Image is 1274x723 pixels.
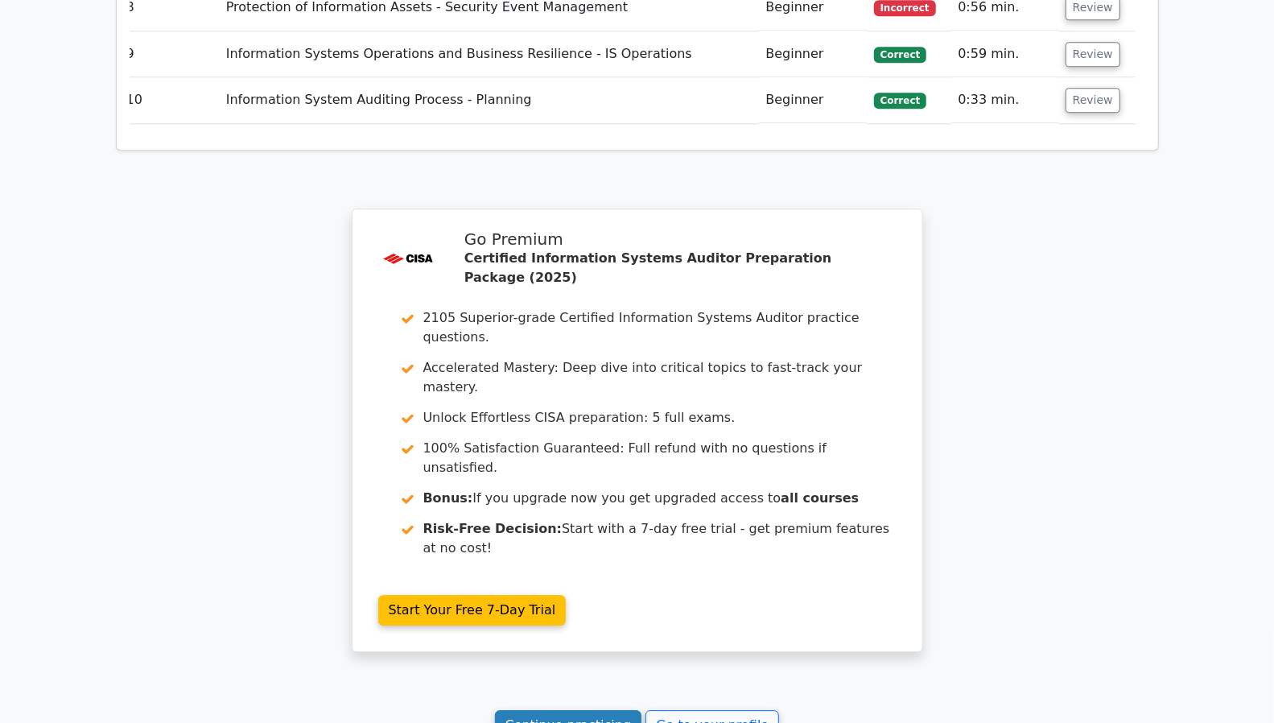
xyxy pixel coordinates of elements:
[951,31,1058,77] td: 0:59 min.
[759,31,867,77] td: Beginner
[874,93,926,109] span: Correct
[1066,88,1120,113] button: Review
[120,77,220,123] td: 10
[1066,42,1120,67] button: Review
[220,77,760,123] td: Information System Auditing Process - Planning
[759,77,867,123] td: Beginner
[378,595,567,626] a: Start Your Free 7-Day Trial
[951,77,1058,123] td: 0:33 min.
[120,31,220,77] td: 9
[874,47,926,63] span: Correct
[220,31,760,77] td: Information Systems Operations and Business Resilience - IS Operations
